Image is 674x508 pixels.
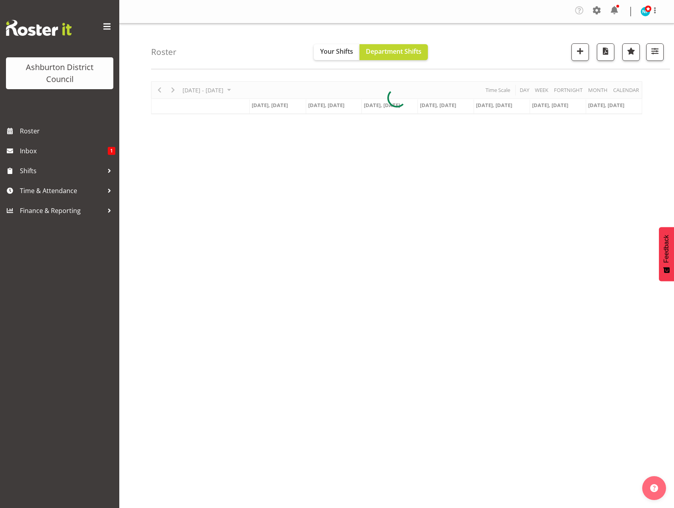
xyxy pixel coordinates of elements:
[14,61,105,85] div: Ashburton District Council
[320,47,353,56] span: Your Shifts
[641,7,650,16] img: nicky-farrell-tully10002.jpg
[646,43,664,61] button: Filter Shifts
[650,484,658,492] img: help-xxl-2.png
[6,20,72,36] img: Rosterit website logo
[359,44,428,60] button: Department Shifts
[20,145,108,157] span: Inbox
[108,147,115,155] span: 1
[571,43,589,61] button: Add a new shift
[20,205,103,217] span: Finance & Reporting
[366,47,421,56] span: Department Shifts
[151,47,177,57] h4: Roster
[20,185,103,197] span: Time & Attendance
[659,227,674,281] button: Feedback - Show survey
[20,125,115,137] span: Roster
[622,43,640,61] button: Highlight an important date within the roster.
[597,43,614,61] button: Download a PDF of the roster according to the set date range.
[314,44,359,60] button: Your Shifts
[20,165,103,177] span: Shifts
[663,235,670,263] span: Feedback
